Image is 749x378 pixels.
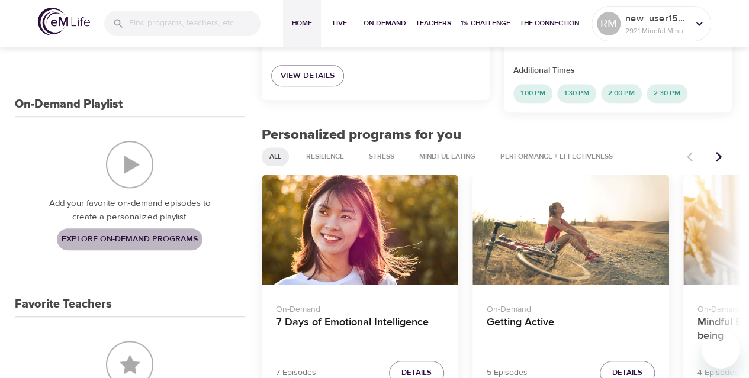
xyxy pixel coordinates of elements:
span: All [262,151,288,161]
h3: On-Demand Playlist [15,98,123,111]
h3: Favorite Teachers [15,298,112,311]
span: View Details [281,69,335,83]
a: Explore On-Demand Programs [57,228,202,250]
div: 2:30 PM [647,84,687,103]
button: Getting Active [472,175,669,285]
input: Find programs, teachers, etc... [129,11,261,36]
div: 1:30 PM [557,84,596,103]
span: Explore On-Demand Programs [62,232,198,247]
span: Stress [362,151,401,161]
p: On-Demand [276,299,444,316]
div: Performance + Effectiveness [493,147,621,166]
p: 2921 Mindful Minutes [625,25,688,36]
span: Resilience [299,151,351,161]
div: All [262,147,289,166]
img: logo [38,8,90,35]
h4: Getting Active [487,316,655,344]
div: 2:00 PM [601,84,642,103]
div: Stress [361,147,402,166]
span: 1:00 PM [513,88,552,98]
div: Mindful Eating [412,147,483,166]
span: Performance + Effectiveness [493,151,620,161]
a: View Details [271,65,344,87]
p: new_user1566398461 [625,11,688,25]
p: Additional Times [513,64,722,77]
img: On-Demand Playlist [106,141,153,188]
p: On-Demand [487,299,655,316]
span: 1% Challenge [461,17,510,30]
button: 7 Days of Emotional Intelligence [262,175,458,285]
h4: 7 Days of Emotional Intelligence [276,316,444,344]
span: Teachers [416,17,451,30]
div: RM [597,12,621,35]
div: 1:00 PM [513,84,552,103]
span: Home [288,17,316,30]
span: 1:30 PM [557,88,596,98]
h2: Personalized programs for you [262,127,732,144]
iframe: Button to launch messaging window [702,331,740,369]
span: The Connection [520,17,579,30]
div: Resilience [298,147,352,166]
p: Add your favorite on-demand episodes to create a personalized playlist. [38,197,221,224]
span: 2:30 PM [647,88,687,98]
span: Live [326,17,354,30]
span: 2:00 PM [601,88,642,98]
button: Next items [706,144,732,170]
span: On-Demand [364,17,406,30]
span: Mindful Eating [412,151,483,161]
